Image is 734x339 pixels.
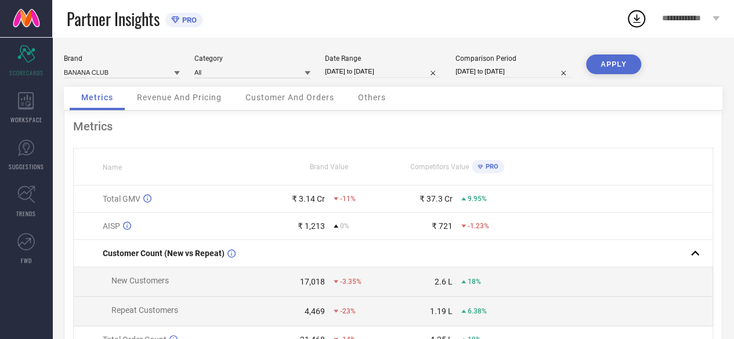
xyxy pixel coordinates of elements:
span: SUGGESTIONS [9,162,44,171]
span: -3.35% [340,278,361,286]
div: ₹ 37.3 Cr [420,194,453,203]
div: 1.19 L [430,307,453,316]
span: -1.23% [468,222,489,230]
span: Name [103,163,122,172]
span: Customer And Orders [245,93,334,102]
span: -11% [340,195,356,203]
span: 0% [340,222,349,230]
span: 6.38% [468,307,487,315]
span: New Customers [111,276,169,285]
div: ₹ 721 [432,221,453,231]
span: PRO [483,163,498,170]
button: APPLY [586,54,641,74]
div: Category [194,54,310,63]
span: Brand Value [310,163,348,171]
div: ₹ 1,213 [298,221,325,231]
span: SCORECARDS [9,68,44,77]
span: TRENDS [16,209,36,218]
span: Repeat Customers [111,305,178,315]
span: Customer Count (New vs Repeat) [103,249,225,258]
input: Select comparison period [455,65,572,78]
span: 9.95% [468,195,487,203]
span: WORKSPACE [10,115,42,124]
div: Open download list [626,8,647,29]
div: 17,018 [300,277,325,286]
div: Date Range [325,54,441,63]
span: PRO [179,16,197,24]
span: AISP [103,221,120,231]
div: Metrics [73,119,713,133]
span: Partner Insights [67,7,160,31]
div: 2.6 L [435,277,453,286]
span: Total GMV [103,194,140,203]
div: 4,469 [305,307,325,316]
div: Comparison Period [455,54,572,63]
span: Metrics [81,93,113,102]
span: FWD [21,256,32,265]
span: Others [358,93,386,102]
span: -23% [340,307,356,315]
span: 18% [468,278,481,286]
div: Brand [64,54,180,63]
input: Select date range [325,65,441,78]
span: Competitors Value [410,163,469,171]
div: ₹ 3.14 Cr [292,194,325,203]
span: Revenue And Pricing [137,93,222,102]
